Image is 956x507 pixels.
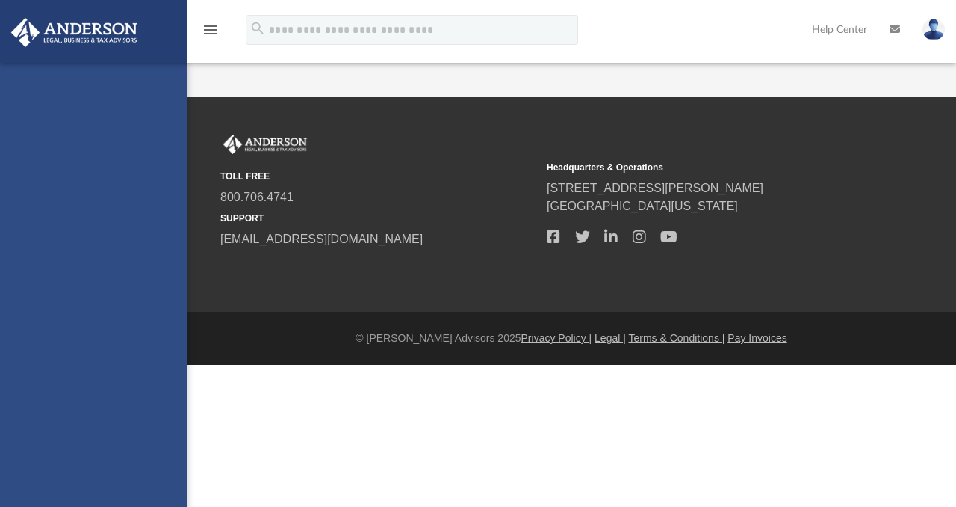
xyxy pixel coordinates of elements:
[629,332,725,344] a: Terms & Conditions |
[220,170,536,183] small: TOLL FREE
[220,191,294,203] a: 800.706.4741
[547,182,763,194] a: [STREET_ADDRESS][PERSON_NAME]
[187,331,956,346] div: © [PERSON_NAME] Advisors 2025
[727,332,786,344] a: Pay Invoices
[595,332,626,344] a: Legal |
[7,18,142,47] img: Anderson Advisors Platinum Portal
[922,19,945,40] img: User Pic
[220,212,536,225] small: SUPPORT
[547,161,863,174] small: Headquarters & Operations
[249,20,266,37] i: search
[521,332,592,344] a: Privacy Policy |
[220,233,423,245] a: [EMAIL_ADDRESS][DOMAIN_NAME]
[547,200,738,212] a: [GEOGRAPHIC_DATA][US_STATE]
[202,21,220,39] i: menu
[202,28,220,39] a: menu
[220,135,310,154] img: Anderson Advisors Platinum Portal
